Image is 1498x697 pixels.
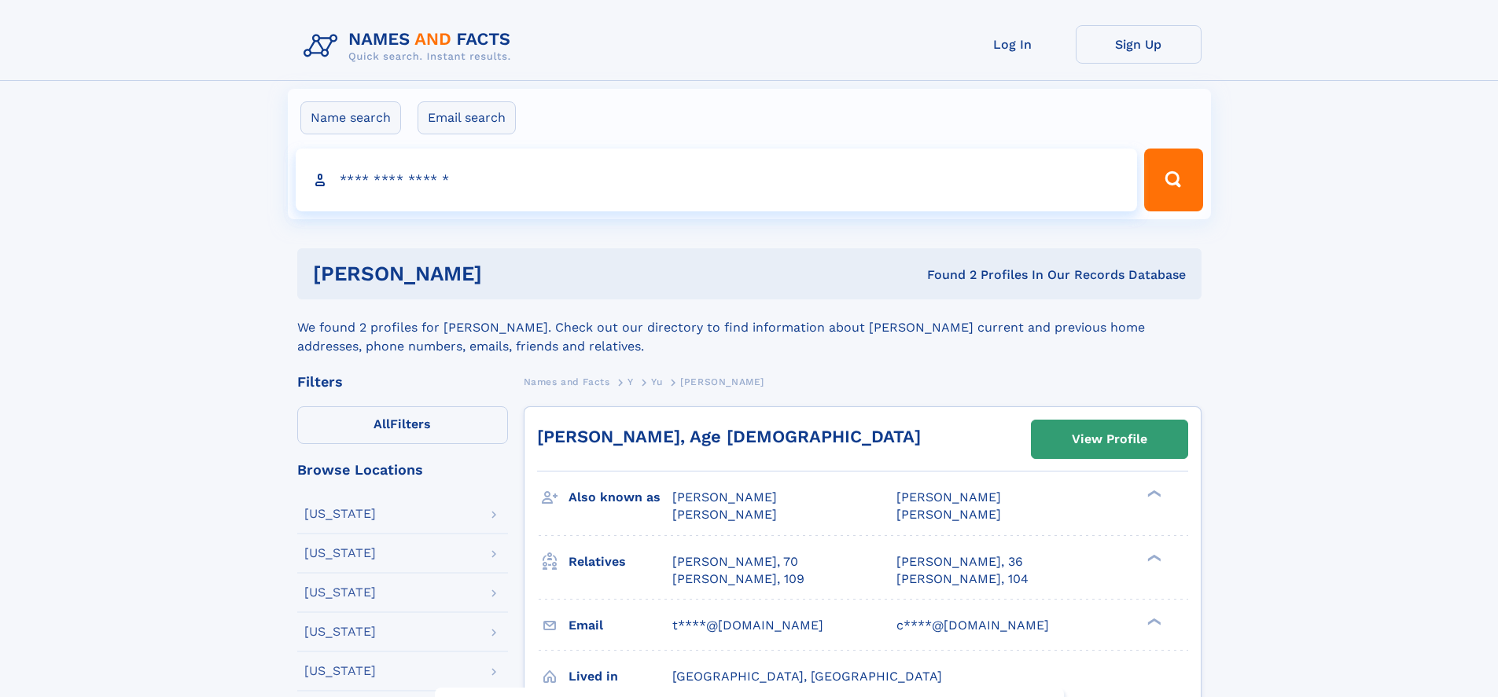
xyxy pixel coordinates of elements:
[1143,489,1162,499] div: ❯
[418,101,516,134] label: Email search
[1143,616,1162,626] div: ❯
[950,25,1076,64] a: Log In
[896,490,1001,504] span: [PERSON_NAME]
[569,484,672,511] h3: Also known as
[896,507,1001,522] span: [PERSON_NAME]
[1072,421,1147,457] div: View Profile
[672,490,777,504] span: [PERSON_NAME]
[537,427,921,446] a: [PERSON_NAME], Age [DEMOGRAPHIC_DATA]
[705,266,1186,284] div: Found 2 Profiles In Our Records Database
[313,264,705,284] h1: [PERSON_NAME]
[374,416,390,431] span: All
[296,149,1138,211] input: search input
[297,375,508,389] div: Filters
[672,669,942,684] span: [GEOGRAPHIC_DATA], [GEOGRAPHIC_DATA]
[672,553,798,570] a: [PERSON_NAME], 70
[297,25,524,68] img: Logo Names and Facts
[297,406,508,444] label: Filters
[672,570,804,588] a: [PERSON_NAME], 109
[569,612,672,639] h3: Email
[304,547,376,559] div: [US_STATE]
[304,665,376,677] div: [US_STATE]
[896,570,1029,588] a: [PERSON_NAME], 104
[300,101,401,134] label: Name search
[628,376,634,387] span: Y
[680,376,764,387] span: [PERSON_NAME]
[1143,552,1162,563] div: ❯
[524,372,610,391] a: Names and Facts
[651,372,662,391] a: Yu
[651,376,662,387] span: Yu
[569,663,672,690] h3: Lived in
[1076,25,1202,64] a: Sign Up
[672,507,777,522] span: [PERSON_NAME]
[1144,149,1202,211] button: Search Button
[304,586,376,599] div: [US_STATE]
[569,548,672,575] h3: Relatives
[297,463,508,477] div: Browse Locations
[628,372,634,391] a: Y
[297,299,1202,356] div: We found 2 profiles for [PERSON_NAME]. Check out our directory to find information about [PERSON_...
[1032,420,1187,458] a: View Profile
[304,625,376,638] div: [US_STATE]
[304,508,376,520] div: [US_STATE]
[896,553,1023,570] a: [PERSON_NAME], 36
